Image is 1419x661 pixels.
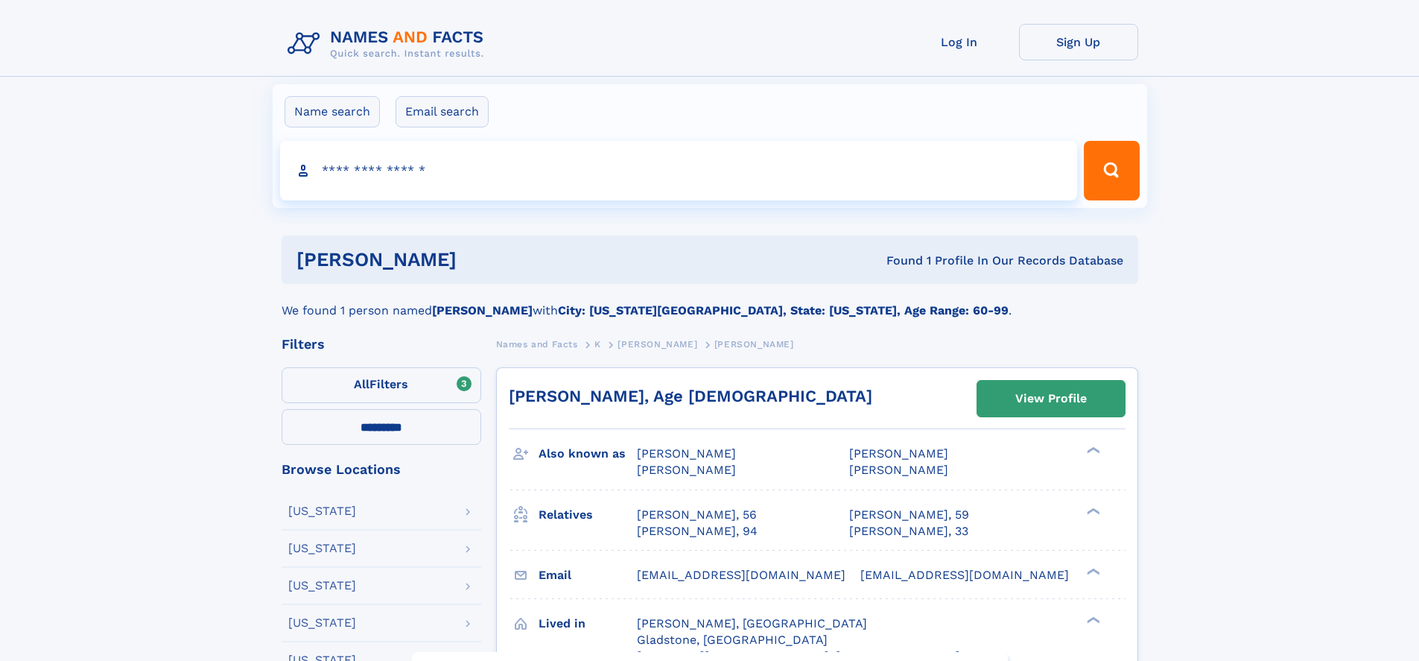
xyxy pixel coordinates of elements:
[539,563,637,588] h3: Email
[637,507,757,523] a: [PERSON_NAME], 56
[288,543,356,554] div: [US_STATE]
[285,96,380,127] label: Name search
[618,335,697,353] a: [PERSON_NAME]
[860,568,1069,582] span: [EMAIL_ADDRESS][DOMAIN_NAME]
[1083,506,1101,516] div: ❯
[637,463,736,477] span: [PERSON_NAME]
[671,253,1123,269] div: Found 1 Profile In Our Records Database
[1015,382,1087,416] div: View Profile
[1019,24,1138,60] a: Sign Up
[849,463,948,477] span: [PERSON_NAME]
[354,377,369,391] span: All
[849,446,948,461] span: [PERSON_NAME]
[282,24,496,64] img: Logo Names and Facts
[558,303,1009,317] b: City: [US_STATE][GEOGRAPHIC_DATA], State: [US_STATE], Age Range: 60-99
[977,381,1125,417] a: View Profile
[1084,141,1139,200] button: Search Button
[296,250,672,269] h1: [PERSON_NAME]
[280,141,1078,200] input: search input
[714,339,794,350] span: [PERSON_NAME]
[288,580,356,592] div: [US_STATE]
[539,441,637,467] h3: Also known as
[637,523,758,540] a: [PERSON_NAME], 94
[432,303,533,317] b: [PERSON_NAME]
[496,335,578,353] a: Names and Facts
[618,339,697,350] span: [PERSON_NAME]
[539,611,637,636] h3: Lived in
[282,463,481,476] div: Browse Locations
[849,507,969,523] a: [PERSON_NAME], 59
[282,338,481,351] div: Filters
[637,633,828,647] span: Gladstone, [GEOGRAPHIC_DATA]
[288,617,356,629] div: [US_STATE]
[1083,566,1101,576] div: ❯
[1083,615,1101,624] div: ❯
[288,505,356,517] div: [US_STATE]
[637,616,867,630] span: [PERSON_NAME], [GEOGRAPHIC_DATA]
[900,24,1019,60] a: Log In
[282,367,481,403] label: Filters
[539,502,637,528] h3: Relatives
[849,523,968,540] a: [PERSON_NAME], 33
[594,339,601,350] span: K
[1083,446,1101,455] div: ❯
[282,284,1138,320] div: We found 1 person named with .
[637,568,845,582] span: [EMAIL_ADDRESS][DOMAIN_NAME]
[637,446,736,461] span: [PERSON_NAME]
[509,387,872,405] a: [PERSON_NAME], Age [DEMOGRAPHIC_DATA]
[594,335,601,353] a: K
[396,96,489,127] label: Email search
